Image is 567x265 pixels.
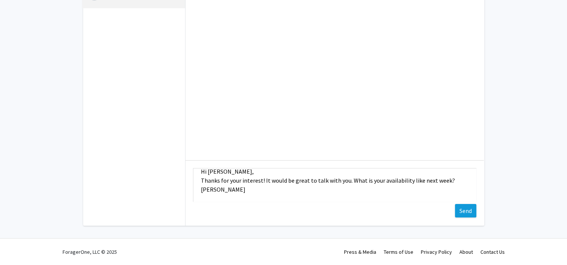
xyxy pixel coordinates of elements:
[384,249,413,255] a: Terms of Use
[459,249,473,255] a: About
[6,231,32,259] iframe: Chat
[455,204,476,217] button: Send
[480,249,505,255] a: Contact Us
[63,239,117,265] div: ForagerOne, LLC © 2025
[193,168,476,202] textarea: Message
[421,249,452,255] a: Privacy Policy
[344,249,376,255] a: Press & Media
